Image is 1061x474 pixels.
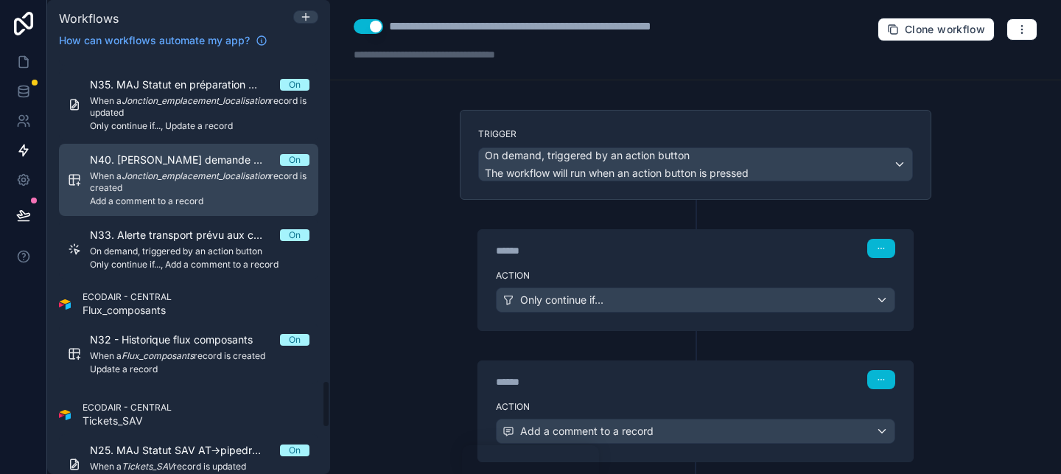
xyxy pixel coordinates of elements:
[53,33,273,48] a: How can workflows automate my app?
[496,270,895,282] label: Action
[496,401,895,413] label: Action
[878,18,995,41] button: Clone workflow
[478,128,913,140] label: Trigger
[485,167,749,179] span: The workflow will run when an action button is pressed
[520,424,654,439] span: Add a comment to a record
[59,33,250,48] span: How can workflows automate my app?
[496,419,895,444] button: Add a comment to a record
[520,293,603,307] span: Only continue if...
[485,148,690,163] span: On demand, triggered by an action button
[905,23,985,36] span: Clone workflow
[478,147,913,181] button: On demand, triggered by an action buttonThe workflow will run when an action button is pressed
[496,287,895,313] button: Only continue if...
[59,11,119,26] span: Workflows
